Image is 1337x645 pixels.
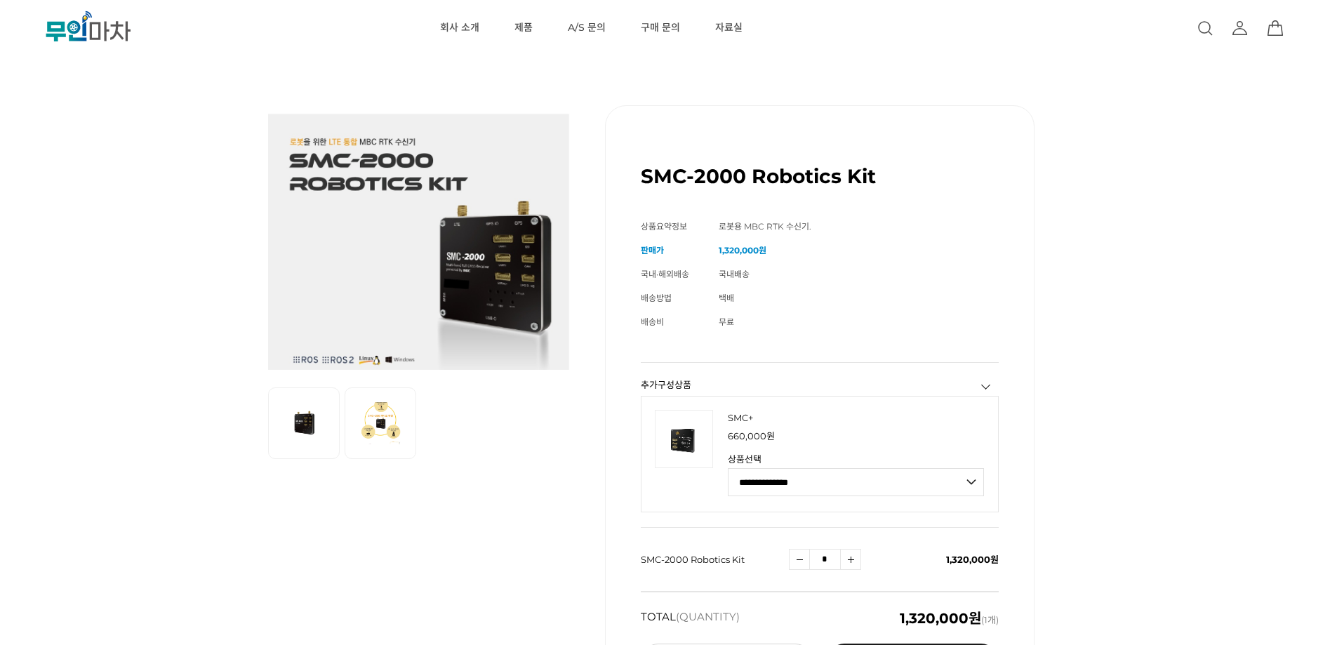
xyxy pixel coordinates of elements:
[719,269,750,279] span: 국내배송
[641,317,664,327] span: 배송비
[641,293,672,303] span: 배송방법
[900,611,999,625] span: (1개)
[719,221,811,232] span: 로봇용 MBC RTK 수신기.
[676,610,740,623] span: (QUANTITY)
[641,245,664,255] span: 판매가
[840,549,861,570] a: 수량증가
[641,528,789,592] td: SMC-2000 Robotics Kit
[728,430,775,441] span: 660,000원
[900,610,981,627] em: 1,320,000원
[641,269,689,279] span: 국내·해외배송
[268,105,570,370] img: SMC-2000 Robotics Kit
[946,554,999,565] span: 1,320,000원
[728,432,984,441] p: 판매가
[719,317,734,327] span: 무료
[641,380,999,390] h3: 추가구성상품
[641,164,876,188] h1: SMC-2000 Robotics Kit
[719,245,766,255] strong: 1,320,000원
[655,410,713,468] img: 4cbe2109cccc46d4e4336cb8213cc47f.png
[728,411,984,425] p: 상품명
[728,455,984,464] strong: 상품선택
[641,611,740,625] strong: TOTAL
[719,293,734,303] span: 택배
[979,380,993,394] a: 추가구성상품 닫기
[789,549,810,570] a: 수량감소
[641,221,687,232] span: 상품요약정보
